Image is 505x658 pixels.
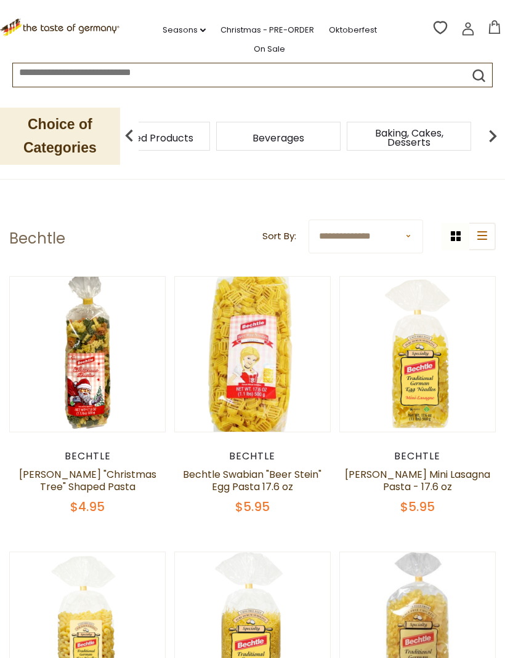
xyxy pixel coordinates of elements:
img: previous arrow [117,124,142,148]
a: Seasons [163,23,206,37]
div: Bechtle [339,450,496,462]
a: Bechtle Swabian "Beer Stein" Egg Pasta 17.6 oz [183,467,321,494]
label: Sort By: [262,229,296,244]
span: $4.95 [70,498,105,515]
img: Bechtle [175,277,330,432]
a: Beverages [252,133,304,143]
img: next arrow [480,124,505,148]
a: On Sale [254,42,285,56]
a: Christmas - PRE-ORDER [220,23,314,37]
span: $5.95 [235,498,270,515]
h1: Bechtle [9,229,65,248]
img: Bechtle [340,277,495,432]
div: Bechtle [9,450,166,462]
div: Bechtle [174,450,331,462]
a: Featured Products [103,133,193,143]
img: Bechtle [10,277,165,432]
a: [PERSON_NAME] Mini Lasagna Pasta - 17.6 oz [345,467,490,494]
a: Baking, Cakes, Desserts [360,129,458,147]
a: [PERSON_NAME] "Christmas Tree" Shaped Pasta [19,467,156,494]
span: $5.95 [400,498,435,515]
a: Oktoberfest [329,23,377,37]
